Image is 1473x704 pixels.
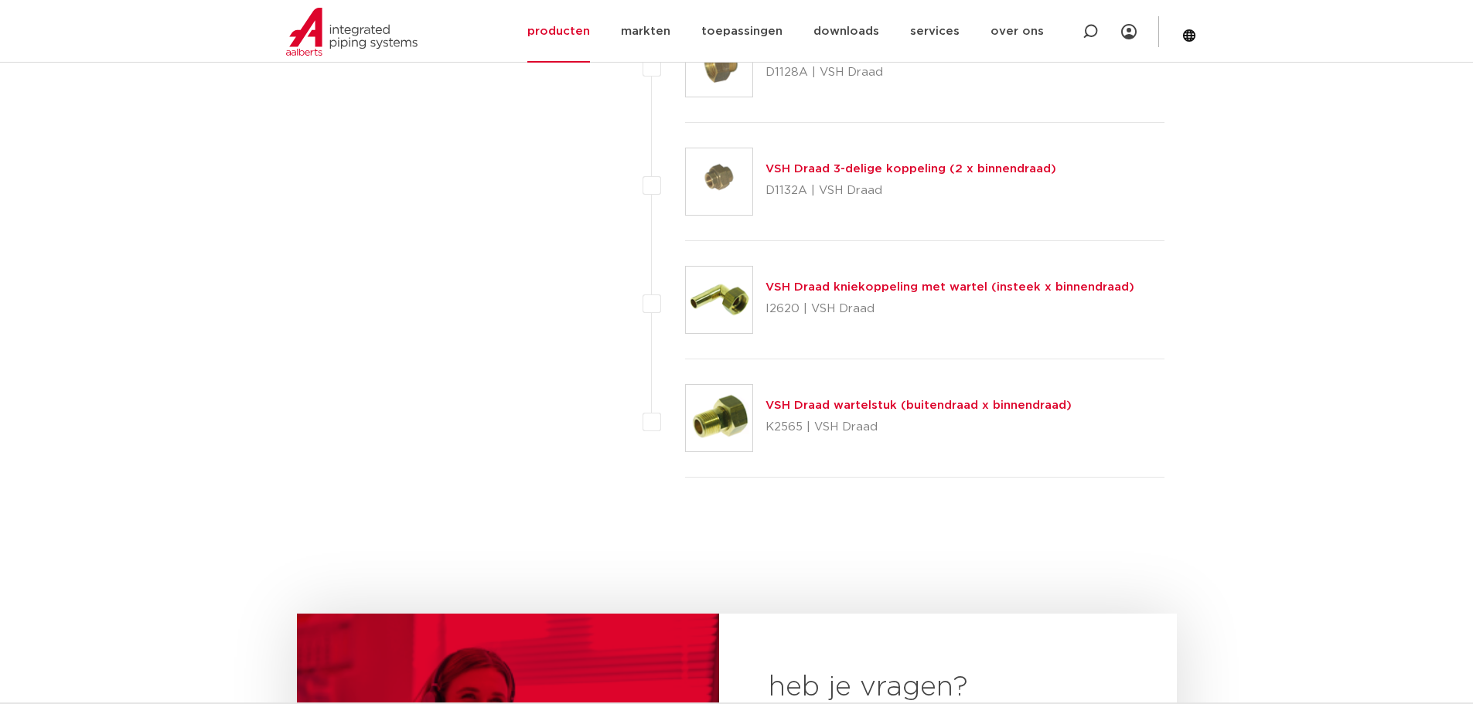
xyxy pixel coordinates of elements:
[765,60,1104,85] p: D1128A | VSH Draad
[765,400,1072,411] a: VSH Draad wartelstuk (buitendraad x binnendraad)
[686,267,752,333] img: Thumbnail for VSH Draad kniekoppeling met wartel (insteek x binnendraad)
[765,415,1072,440] p: K2565 | VSH Draad
[765,179,1056,203] p: D1132A | VSH Draad
[765,163,1056,175] a: VSH Draad 3-delige koppeling (2 x binnendraad)
[686,385,752,451] img: Thumbnail for VSH Draad wartelstuk (buitendraad x binnendraad)
[765,297,1134,321] p: I2620 | VSH Draad
[765,281,1134,293] a: VSH Draad kniekoppeling met wartel (insteek x binnendraad)
[686,30,752,97] img: Thumbnail for VSH Draad neusstuk 6-kant (binnendraad x buitendraad)
[686,148,752,215] img: Thumbnail for VSH Draad 3-delige koppeling (2 x binnendraad)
